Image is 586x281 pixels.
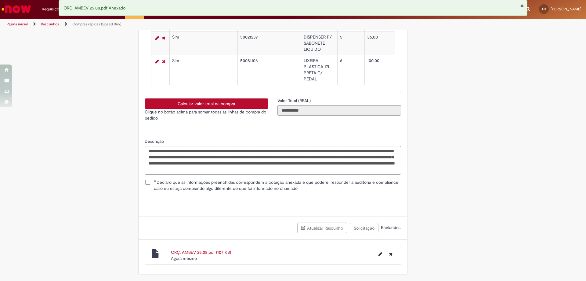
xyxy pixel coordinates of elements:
[301,32,337,55] td: DISPENSER P/ SABONETE LIQUIDO
[1,3,32,15] img: ServiceNow
[7,22,28,27] a: Página inicial
[551,6,581,12] span: [PERSON_NAME]
[145,109,268,121] p: Clique no botão acima para somar todas as linhas de compra do pedido.
[277,98,312,103] span: Somente leitura - Valor Total (REAL)
[72,22,121,27] a: Compras rápidas (Speed Buy)
[5,19,386,30] ul: Trilhas de página
[364,32,395,55] td: 36,00
[161,34,167,42] a: Remover linha 3
[385,249,396,259] button: Excluir ORÇ. AMBEV 25.08.pdf
[169,32,237,55] td: Sim
[42,6,63,12] span: Requisições
[171,256,197,261] span: Agora mesmo
[169,55,237,85] td: Sim
[237,55,301,85] td: 50081106
[161,58,167,65] a: Remover linha 4
[520,3,524,8] button: Fechar Notificação
[337,55,364,85] td: 6
[364,55,395,85] td: 100,00
[171,250,231,255] a: ORÇ. AMBEV 25.08.pdf (107 KB)
[145,146,401,175] textarea: Descrição
[154,179,401,191] span: Declaro que as informações preenchidas correspondem a cotação anexada e que poderei responder a a...
[145,98,268,109] button: Calcular valor total da compra
[63,5,125,11] span: ORÇ. AMBEV 25.08.pdf Anexado
[154,58,161,65] a: Editar Linha 4
[277,105,401,116] input: Valor Total (REAL)
[171,256,197,261] time: 28/08/2025 10:08:42
[375,249,386,259] button: Editar nome de arquivo ORÇ. AMBEV 25.08.pdf
[154,34,161,42] a: Editar Linha 3
[380,225,401,230] span: Enviando...
[154,180,157,182] span: Obrigatório Preenchido
[542,7,546,11] span: FC
[41,22,59,27] a: Rascunhos
[237,32,301,55] td: 50021237
[337,32,364,55] td: 5
[145,139,165,144] span: Descrição
[301,55,337,85] td: LIXEIRA PLASTICA 17L PRETA C/ PEDAL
